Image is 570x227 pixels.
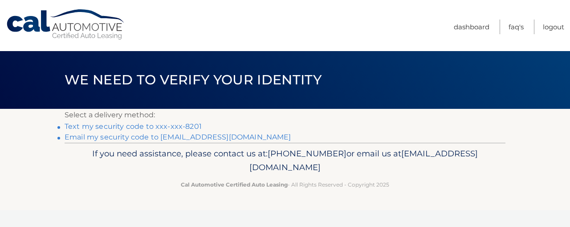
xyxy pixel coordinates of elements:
[70,147,500,175] p: If you need assistance, please contact us at: or email us at
[65,72,322,88] span: We need to verify your identity
[509,20,524,34] a: FAQ's
[543,20,564,34] a: Logout
[6,9,126,40] a: Cal Automotive
[65,133,291,141] a: Email my security code to [EMAIL_ADDRESS][DOMAIN_NAME]
[65,109,505,121] p: Select a delivery method:
[65,122,202,131] a: Text my security code to xxx-xxx-8201
[454,20,489,34] a: Dashboard
[70,180,500,189] p: - All Rights Reserved - Copyright 2025
[181,181,288,188] strong: Cal Automotive Certified Auto Leasing
[268,148,346,159] span: [PHONE_NUMBER]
